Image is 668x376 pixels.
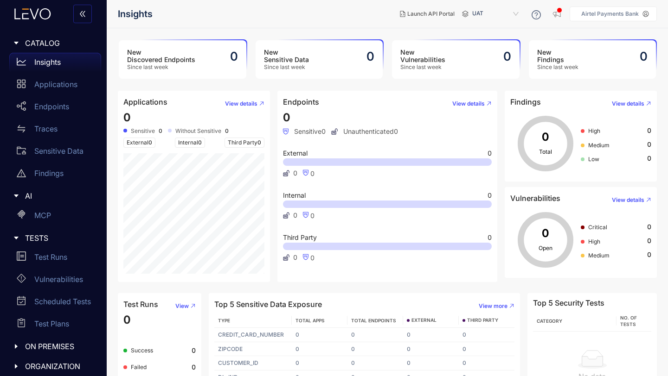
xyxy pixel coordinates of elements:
span: 0 [198,139,202,146]
td: 0 [292,328,347,342]
span: swap [17,124,26,133]
span: 0 [293,212,297,219]
span: 0 [148,139,152,146]
p: Sensitive Data [34,147,83,155]
span: TOTAL ENDPOINTS [351,318,396,323]
h4: Endpoints [283,98,319,106]
span: Third Party [283,234,317,241]
td: CREDIT_CARD_NUMBER [214,328,292,342]
p: Test Plans [34,320,69,328]
span: 0 [488,150,492,157]
a: Sensitive Data [9,142,101,164]
p: Scheduled Tests [34,297,91,306]
span: 0 [647,155,651,162]
span: Since last week [264,64,309,70]
p: Traces [34,125,58,133]
a: Scheduled Tests [9,292,101,314]
span: 0 [647,223,651,231]
span: warning [17,169,26,178]
td: 0 [347,356,403,370]
h3: New Vulnerabilities [400,49,445,63]
span: TESTS [25,234,94,242]
button: View details [218,96,264,111]
h2: 0 [503,50,511,63]
a: Findings [9,164,101,186]
span: Internal [175,138,205,148]
h3: New Sensitive Data [264,49,309,63]
span: 0 [310,169,315,177]
span: External [283,150,308,157]
td: 0 [459,356,514,370]
p: MCP [34,211,51,219]
td: 0 [292,342,347,357]
span: Since last week [537,64,578,70]
span: caret-right [13,343,19,350]
span: Sensitive 0 [283,128,326,135]
h4: Findings [510,98,541,106]
span: 0 [647,237,651,244]
span: AI [25,192,94,200]
h2: 0 [640,50,648,63]
td: 0 [459,342,514,357]
span: ORGANIZATION [25,362,94,370]
button: View more [471,299,514,313]
a: Traces [9,119,101,142]
p: Findings [34,169,64,177]
span: TYPE [218,318,230,323]
span: Unauthenticated 0 [331,128,398,135]
span: View more [479,303,507,309]
h3: New Findings [537,49,578,63]
a: Endpoints [9,97,101,119]
button: Launch API Portal [392,6,462,21]
p: Insights [34,58,61,66]
td: 0 [403,356,459,370]
span: 0 [647,141,651,148]
span: View details [452,100,485,107]
a: Applications [9,75,101,97]
span: Insights [118,9,153,19]
td: 0 [459,328,514,342]
p: Vulnerabilities [34,275,83,283]
p: Endpoints [34,102,69,111]
span: Sensitive [131,128,155,134]
td: CUSTOMER_ID [214,356,292,370]
span: 0 [310,212,315,219]
span: Medium [588,252,610,259]
span: TOTAL APPS [295,318,325,323]
span: caret-right [13,193,19,199]
a: Insights [9,53,101,75]
a: Test Plans [9,314,101,337]
span: 0 [488,234,492,241]
a: Vulnerabilities [9,270,101,292]
span: 0 [310,254,315,262]
span: ON PREMISES [25,342,94,351]
p: Applications [34,80,77,88]
span: caret-right [13,235,19,241]
span: View details [612,197,644,203]
td: 0 [403,328,459,342]
span: View details [612,100,644,107]
span: Failed [131,363,147,370]
td: 0 [347,342,403,357]
h2: 0 [366,50,374,63]
span: Internal [283,192,306,199]
span: 0 [647,251,651,258]
div: AI [6,186,101,206]
h4: Test Runs [123,300,158,308]
h3: New Discovered Endpoints [127,49,195,63]
span: Third Party [225,138,264,148]
h4: Top 5 Security Tests [533,299,604,307]
div: ORGANIZATION [6,357,101,376]
h2: 0 [230,50,238,63]
span: View details [225,100,257,107]
td: 0 [292,356,347,370]
span: double-left [79,10,86,19]
button: View details [604,96,651,111]
span: CATALOG [25,39,94,47]
span: Success [131,347,153,354]
td: 0 [403,342,459,357]
span: caret-right [13,40,19,46]
span: caret-right [13,363,19,370]
span: THIRD PARTY [467,318,498,323]
button: double-left [73,5,92,23]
